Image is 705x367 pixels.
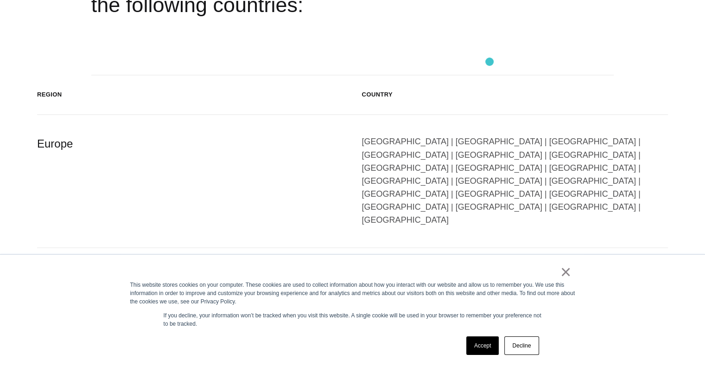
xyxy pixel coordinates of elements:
[466,336,499,355] a: Accept
[37,135,343,226] div: Europe
[362,90,668,99] div: Country
[362,135,668,226] div: [GEOGRAPHIC_DATA] | [GEOGRAPHIC_DATA] | [GEOGRAPHIC_DATA] | [GEOGRAPHIC_DATA] | [GEOGRAPHIC_DATA]...
[560,268,572,276] a: ×
[164,311,542,328] p: If you decline, your information won’t be tracked when you visit this website. A single cookie wi...
[37,90,343,99] div: Region
[504,336,539,355] a: Decline
[130,281,575,306] div: This website stores cookies on your computer. These cookies are used to collect information about...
